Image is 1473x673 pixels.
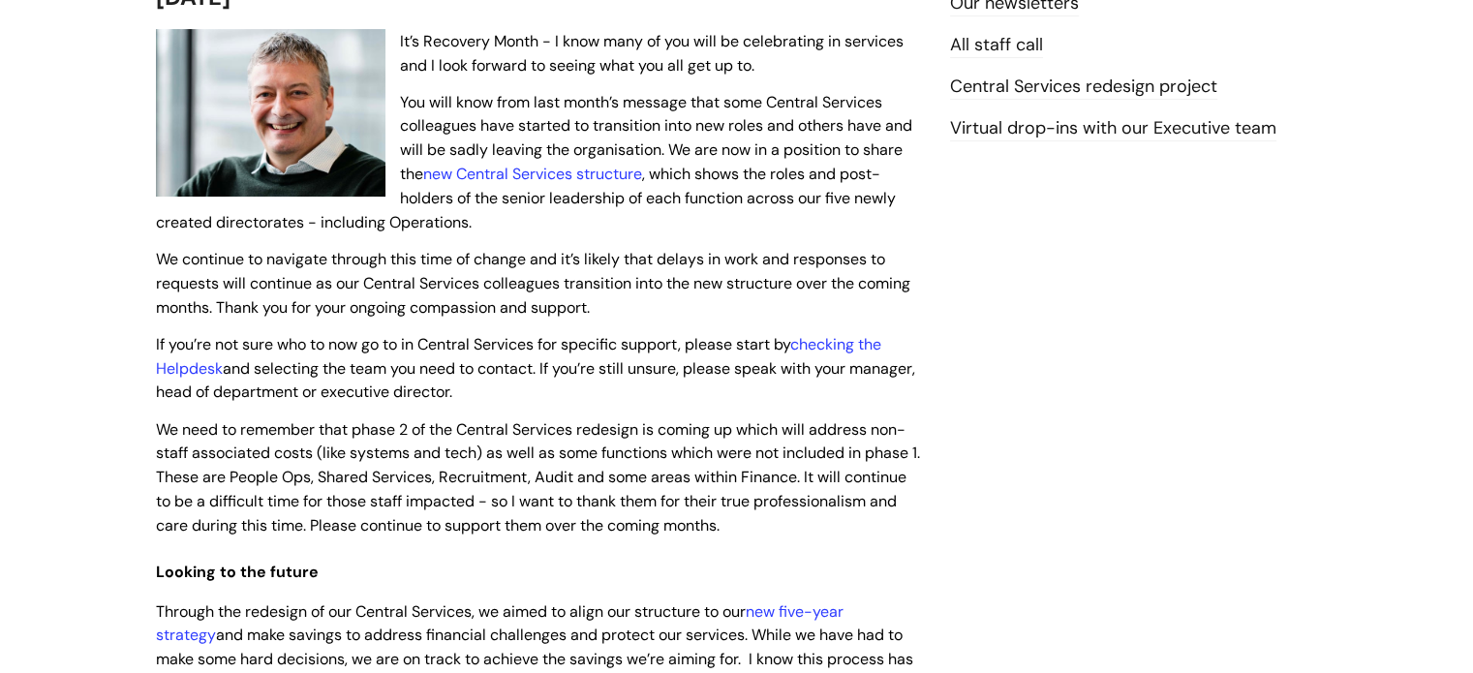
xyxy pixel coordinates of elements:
[156,419,920,535] span: We need to remember that phase 2 of the Central Services redesign is coming up which will address...
[950,75,1217,100] a: Central Services redesign project
[156,249,910,318] span: We continue to navigate through this time of change and it’s likely that delays in work and respo...
[156,334,915,403] span: If you’re not sure who to now go to in Central Services for specific support, please start by and...
[156,334,881,379] a: checking the Helpdesk
[156,29,385,198] img: WithYou Chief Executive Simon Phillips pictured looking at the camera and smiling
[156,562,319,582] span: Looking to the future
[950,33,1043,58] a: All staff call
[400,31,904,76] span: It’s Recovery Month - I know many of you will be celebrating in services and I look forward to se...
[156,92,912,232] span: You will know from last month’s message that some Central Services colleagues have started to tra...
[950,116,1276,141] a: Virtual drop-ins with our Executive team
[423,164,642,184] a: new Central Services structure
